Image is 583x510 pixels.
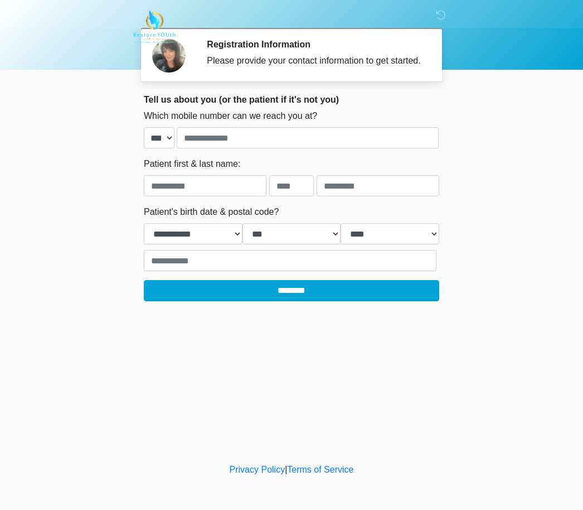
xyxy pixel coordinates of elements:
div: Please provide your contact information to get started. [207,54,422,68]
label: Patient first & last name: [144,157,240,171]
h2: Tell us about you (or the patient if it's not you) [144,94,439,105]
a: Terms of Service [287,465,353,474]
label: Which mobile number can we reach you at? [144,109,317,123]
label: Patient's birth date & postal code? [144,205,279,219]
a: Privacy Policy [230,465,285,474]
a: | [285,465,287,474]
img: Restore YOUth Med Spa Logo [133,8,176,45]
img: Agent Avatar [152,39,186,73]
